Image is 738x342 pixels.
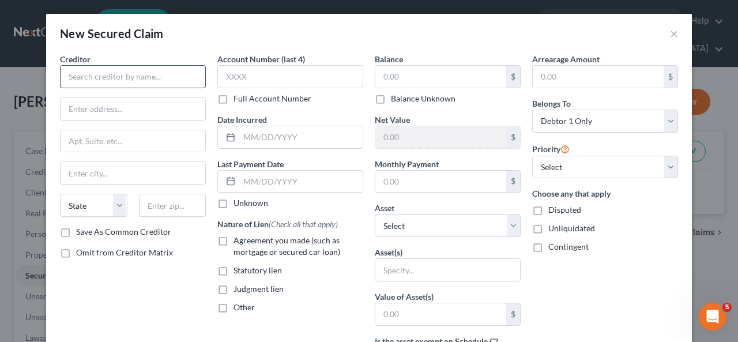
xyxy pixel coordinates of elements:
[532,99,571,108] span: Belongs To
[139,194,206,217] input: Enter zip...
[722,303,732,312] span: 5
[217,114,267,126] label: Date Incurred
[239,171,363,193] input: MM/DD/YYYY
[375,303,506,325] input: 0.00
[506,171,520,193] div: $
[60,25,164,42] div: New Secured Claim
[239,126,363,148] input: MM/DD/YYYY
[76,247,173,257] span: Omit from Creditor Matrix
[234,302,255,312] span: Other
[670,27,678,40] button: ×
[61,130,205,152] input: Apt, Suite, etc...
[375,53,403,65] label: Balance
[699,303,726,330] iframe: Intercom live chat
[506,303,520,325] div: $
[234,284,284,294] span: Judgment lien
[61,162,205,184] input: Enter city...
[532,53,600,65] label: Arrearage Amount
[375,203,394,213] span: Asset
[548,242,589,251] span: Contingent
[234,235,340,257] span: Agreement you made (such as mortgage or secured car loan)
[532,187,678,200] label: Choose any that apply
[391,93,455,104] label: Balance Unknown
[61,98,205,120] input: Enter address...
[375,171,506,193] input: 0.00
[375,126,506,148] input: 0.00
[533,66,664,88] input: 0.00
[548,205,581,215] span: Disputed
[217,218,338,230] label: Nature of Lien
[375,158,439,170] label: Monthly Payment
[60,65,206,88] input: Search creditor by name...
[506,126,520,148] div: $
[548,223,595,233] span: Unliquidated
[234,93,311,104] label: Full Account Number
[234,197,268,209] label: Unknown
[269,219,338,229] span: (Check all that apply)
[234,265,282,275] span: Statutory lien
[664,66,677,88] div: $
[375,66,506,88] input: 0.00
[76,226,171,238] label: Save As Common Creditor
[375,114,410,126] label: Net Value
[217,53,305,65] label: Account Number (last 4)
[375,246,402,258] label: Asset(s)
[60,54,91,64] span: Creditor
[532,142,570,156] label: Priority
[506,66,520,88] div: $
[375,259,520,281] input: Specify...
[217,158,284,170] label: Last Payment Date
[217,65,363,88] input: XXXX
[375,291,434,303] label: Value of Asset(s)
